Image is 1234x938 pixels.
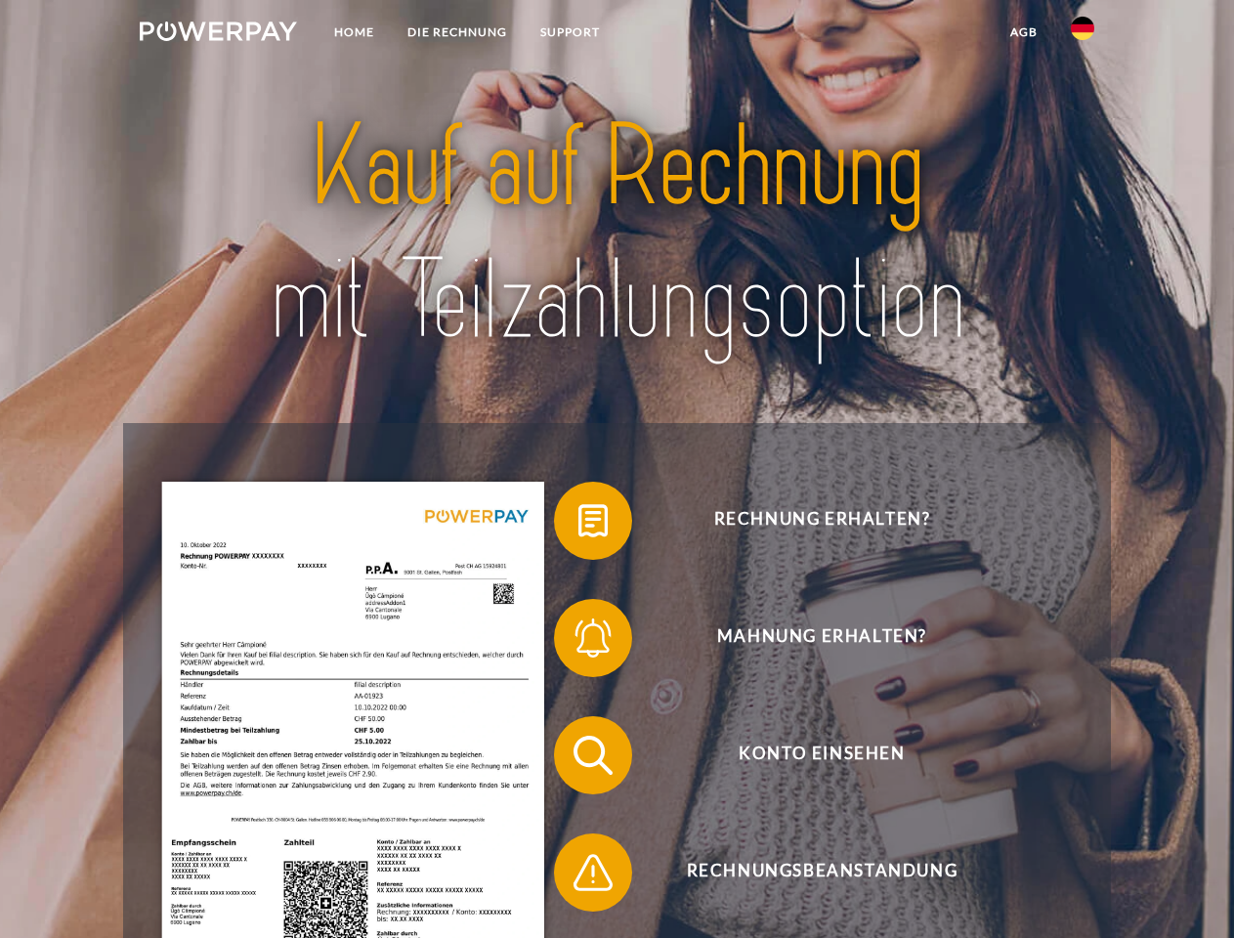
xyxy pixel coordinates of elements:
span: Konto einsehen [582,716,1061,794]
img: qb_search.svg [569,731,617,780]
button: Rechnungsbeanstandung [554,833,1062,912]
button: Mahnung erhalten? [554,599,1062,677]
span: Rechnung erhalten? [582,482,1061,560]
span: Rechnungsbeanstandung [582,833,1061,912]
img: title-powerpay_de.svg [187,94,1047,374]
a: SUPPORT [524,15,617,50]
span: Mahnung erhalten? [582,599,1061,677]
a: agb [994,15,1054,50]
img: qb_bell.svg [569,614,617,662]
a: DIE RECHNUNG [391,15,524,50]
button: Rechnung erhalten? [554,482,1062,560]
img: qb_bill.svg [569,496,617,545]
img: logo-powerpay-white.svg [140,21,297,41]
button: Konto einsehen [554,716,1062,794]
img: qb_warning.svg [569,848,617,897]
img: de [1071,17,1094,40]
a: Home [318,15,391,50]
